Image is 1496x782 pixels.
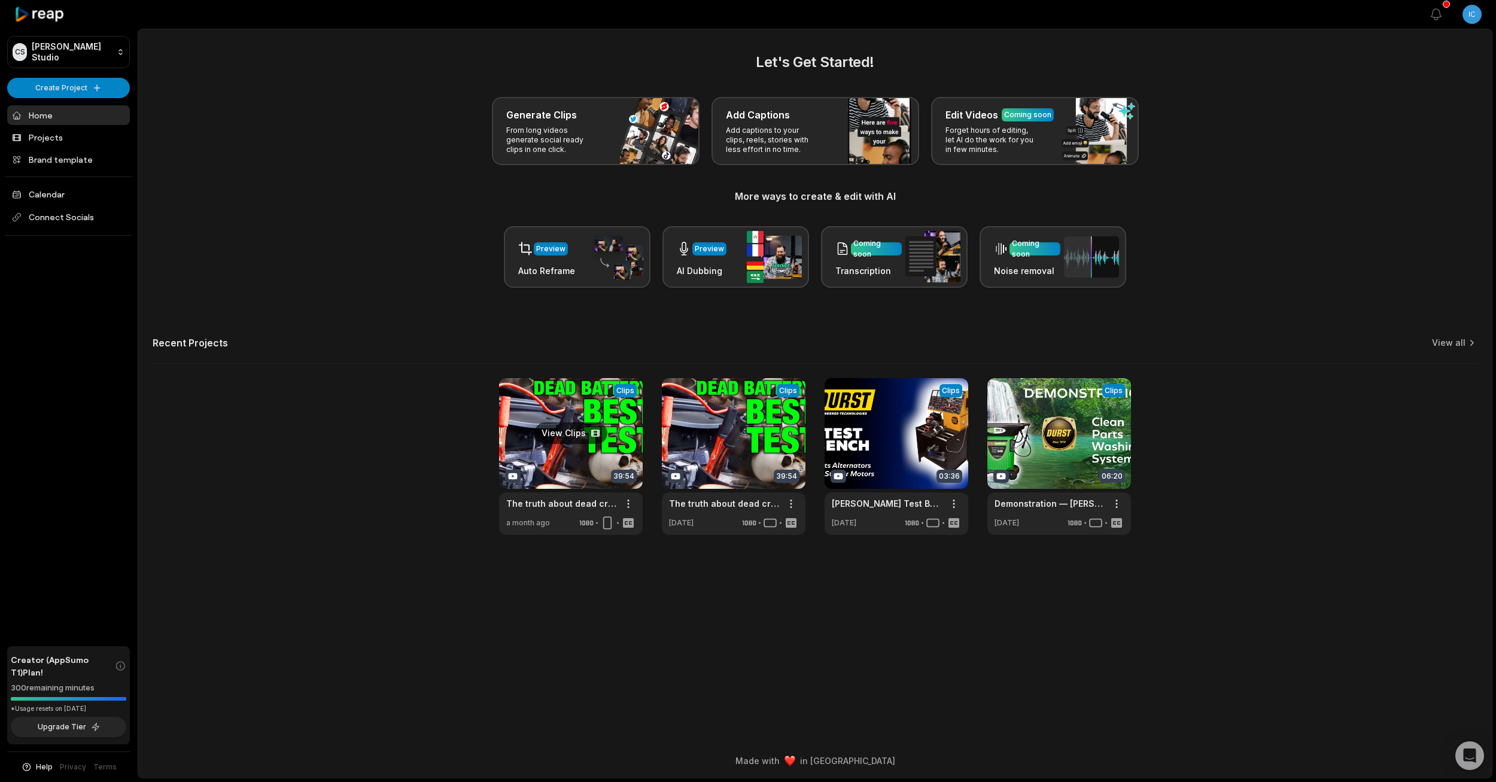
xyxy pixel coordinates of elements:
h2: Recent Projects [153,337,228,349]
h3: AI Dubbing [677,264,726,277]
h3: Noise removal [994,264,1060,277]
div: Made with in [GEOGRAPHIC_DATA] [149,754,1481,767]
a: The truth about dead cranking batteries - and how to test them properly | Auto Expert [PERSON_NAME] [506,497,616,510]
img: noise_removal.png [1064,236,1119,278]
h3: More ways to create & edit with AI [153,189,1477,203]
img: transcription.png [905,231,960,282]
a: [PERSON_NAME] Test Benches: Australian-Made Excellence for Alternator and Starter Motor Testing [832,497,942,510]
h3: Transcription [835,264,902,277]
div: Preview [695,244,724,254]
div: Coming soon [1004,109,1051,120]
button: Help [21,762,53,772]
img: heart emoji [785,756,795,766]
button: Upgrade Tier [11,717,126,737]
div: Coming soon [1012,238,1058,260]
h3: Edit Videos [945,108,998,122]
button: Create Project [7,78,130,98]
div: *Usage resets on [DATE] [11,704,126,713]
h3: Auto Reframe [518,264,575,277]
div: Preview [536,244,565,254]
p: Forget hours of editing, let AI do the work for you in few minutes. [945,126,1038,154]
p: From long videos generate social ready clips in one click. [506,126,599,154]
h3: Generate Clips [506,108,577,122]
img: auto_reframe.png [588,234,643,281]
a: Privacy [60,762,86,772]
div: CS [13,43,27,61]
span: Help [36,762,53,772]
a: Terms [93,762,117,772]
a: Projects [7,127,130,147]
a: Demonstration — [PERSON_NAME] SmartWasher Bioremediating Parts Washing System [995,497,1105,510]
h3: Add Captions [726,108,790,122]
div: Open Intercom Messenger [1455,741,1484,770]
span: Connect Socials [7,206,130,228]
a: Calendar [7,184,130,204]
div: 300 remaining minutes [11,682,126,694]
img: ai_dubbing.png [747,231,802,283]
p: Add captions to your clips, reels, stories with less effort in no time. [726,126,819,154]
a: The truth about dead cranking batteries - and how to test them properly | Auto Expert [PERSON_NAME] [669,497,779,510]
a: Home [7,105,130,125]
div: Coming soon [853,238,899,260]
h2: Let's Get Started! [153,51,1477,73]
a: View all [1432,337,1465,349]
a: Brand template [7,150,130,169]
span: Creator (AppSumo T1) Plan! [11,653,115,678]
p: [PERSON_NAME] Studio [32,41,112,63]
